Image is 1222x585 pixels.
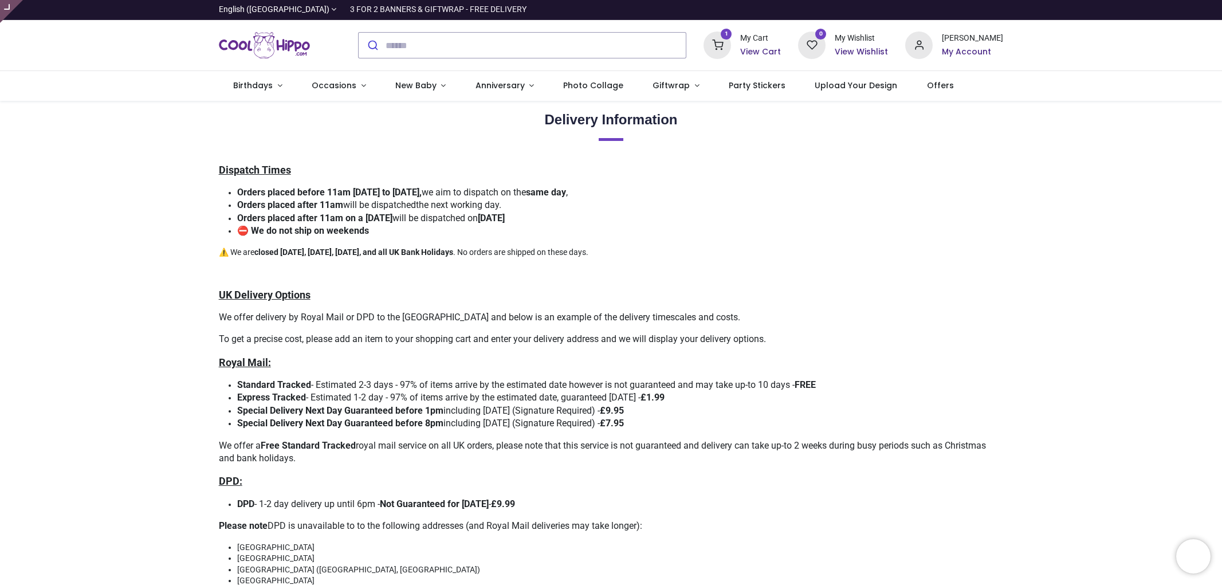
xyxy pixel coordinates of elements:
strong: £7.95 [600,418,624,429]
strong: Free Standard Tracked [261,440,356,451]
sup: 1 [721,29,732,40]
span: Anniversary [476,80,525,91]
strong: Express Tracked [237,392,306,403]
a: Anniversary [461,71,549,101]
li: [GEOGRAPHIC_DATA] ([GEOGRAPHIC_DATA], [GEOGRAPHIC_DATA]) [237,564,1004,576]
span: New Baby [395,80,437,91]
span: Upload Your Design [815,80,897,91]
u: Royal Mail: [219,356,271,368]
div: My Cart [740,33,781,44]
a: View Cart [740,46,781,58]
span: including [DATE] (Signature Required) - [237,418,624,429]
strong: Orders placed after 11am on a [DATE] [237,213,392,223]
button: Submit [359,33,386,58]
span: Occasions [312,80,356,91]
a: Occasions [297,71,380,101]
h2: Delivery Information [219,110,1004,129]
div: [PERSON_NAME] [942,33,1003,44]
strong: Standard Tracked [237,379,311,390]
span: Giftwrap [653,80,690,91]
strong: closed [DATE], [DATE], [DATE], and all UK Bank Holidays [254,248,453,257]
span: - 1-2 day delivery up until 6pm - - [237,498,515,509]
span: we aim to dispatch on the , [237,187,568,198]
span: DPD is unavailable to to the following addresses (and Royal Mail deliveries may take longer): [219,520,642,531]
span: the next working day. [237,199,501,210]
span: We offer a royal mail service on all UK orders, please note that this service is not guaranteed a... [219,440,986,464]
strong: £9.99 [491,498,515,509]
a: View Wishlist [835,46,888,58]
a: 1 [704,40,731,49]
span: Photo Collage [563,80,623,91]
span: We offer delivery by Royal Mail or DPD to the [GEOGRAPHIC_DATA] and below is an example of the de... [219,312,740,323]
a: Giftwrap [638,71,714,101]
a: English ([GEOGRAPHIC_DATA]) [219,4,337,15]
strong: Please note [219,520,268,531]
strong: £9.95 [600,405,624,416]
a: 0 [798,40,826,49]
span: Offers [927,80,954,91]
span: Birthdays [233,80,273,91]
span: Party Stickers [729,80,785,91]
strong: same day [526,187,566,198]
span: will be dispatched on [237,213,505,223]
span: will be dispatched [237,199,416,210]
sup: 0 [815,29,826,40]
li: [GEOGRAPHIC_DATA] [237,553,1004,564]
a: My Account [942,46,1003,58]
strong: FREE [795,379,816,390]
div: 3 FOR 2 BANNERS & GIFTWRAP - FREE DELIVERY [350,4,526,15]
strong: [DATE] [478,213,505,223]
u: Dispatch Times [219,164,291,176]
strong: Not Guaranteed for [DATE] [380,498,489,509]
strong: DPD [237,498,254,509]
iframe: Brevo live chat [1176,539,1211,574]
strong: Orders placed after 11am [237,199,343,210]
span: ​ - Estimated 2-3 days - 97% of items arrive by the estimated date however is not guaranteed and ... [237,379,816,390]
strong: Orders placed before 11am [DATE] to [DATE], [237,187,422,198]
u: UK Delivery Options [219,289,311,301]
span: including [DATE] (Signature Required) - [237,405,624,416]
p: ⚠️ We are . No orders are shipped on these days. [219,247,1004,258]
a: Logo of Cool Hippo [219,29,311,61]
li: [GEOGRAPHIC_DATA] [237,542,1004,553]
a: New Baby [380,71,461,101]
strong: £1.99 [641,392,665,403]
strong: Special Delivery Next Day Guaranteed before 8pm [237,418,443,429]
div: My Wishlist [835,33,888,44]
a: Birthdays [219,71,297,101]
strong: Special Delivery Next Day Guaranteed before 1pm [237,405,443,416]
span: To get a precise cost, please add an item to your shopping cart and enter your delivery address a... [219,333,766,344]
strong: ⛔ We do not ship on weekends [237,225,369,236]
iframe: Customer reviews powered by Trustpilot [763,4,1003,15]
u: DPD: [219,475,242,487]
img: Cool Hippo [219,29,311,61]
span: - Estimated 1-2 day - 97% of items arrive by the estimated date, guaranteed [DATE] - [237,392,665,403]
